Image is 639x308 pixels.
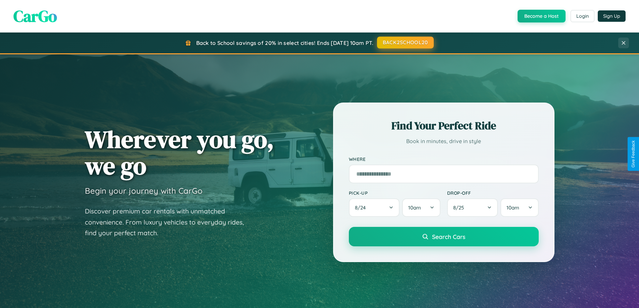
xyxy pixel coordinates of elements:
button: Search Cars [349,227,539,246]
button: Sign Up [598,10,626,22]
label: Pick-up [349,190,440,196]
h1: Wherever you go, we go [85,126,274,179]
span: CarGo [13,5,57,27]
h3: Begin your journey with CarGo [85,186,203,196]
span: 10am [408,204,421,211]
p: Discover premium car rentals with unmatched convenience. From luxury vehicles to everyday rides, ... [85,206,253,239]
h2: Find Your Perfect Ride [349,118,539,133]
button: BACK2SCHOOL20 [377,37,434,49]
span: Search Cars [432,233,465,240]
button: 8/24 [349,198,400,217]
span: 8 / 24 [355,204,369,211]
label: Where [349,156,539,162]
button: 10am [500,198,538,217]
button: 8/25 [447,198,498,217]
button: Become a Host [518,10,566,22]
button: 10am [402,198,440,217]
span: 8 / 25 [453,204,467,211]
label: Drop-off [447,190,539,196]
span: 10am [507,204,519,211]
span: Back to School savings of 20% in select cities! Ends [DATE] 10am PT. [196,40,373,46]
div: Give Feedback [631,140,636,168]
p: Book in minutes, drive in style [349,136,539,146]
button: Login [571,10,594,22]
